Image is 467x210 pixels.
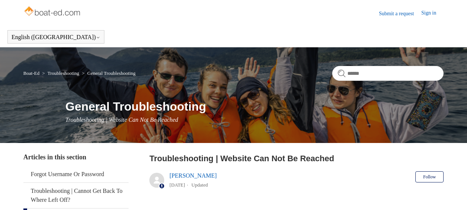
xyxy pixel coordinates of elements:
[23,4,82,19] img: Boat-Ed Help Center home page
[149,152,444,165] h2: Troubleshooting | Website Can Not Be Reached
[65,117,178,123] span: Troubleshooting | Website Can Not Be Reached
[415,171,444,182] button: Follow Article
[421,9,444,18] a: Sign in
[23,153,86,161] span: Articles in this section
[65,98,444,115] h1: General Troubleshooting
[379,10,421,17] a: Submit a request
[23,183,129,208] a: Troubleshooting | Cannot Get Back To Where Left Off?
[40,70,80,76] li: Troubleshooting
[81,70,136,76] li: General Troubleshooting
[23,70,39,76] a: Boat-Ed
[87,70,136,76] a: General Troubleshooting
[169,172,217,179] a: [PERSON_NAME]
[23,70,41,76] li: Boat-Ed
[332,66,444,81] input: Search
[191,182,208,188] li: Updated
[48,70,79,76] a: Troubleshooting
[23,166,129,182] a: Forgot Username Or Password
[169,182,185,188] time: 03/15/2024, 15:11
[12,34,100,41] button: English ([GEOGRAPHIC_DATA])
